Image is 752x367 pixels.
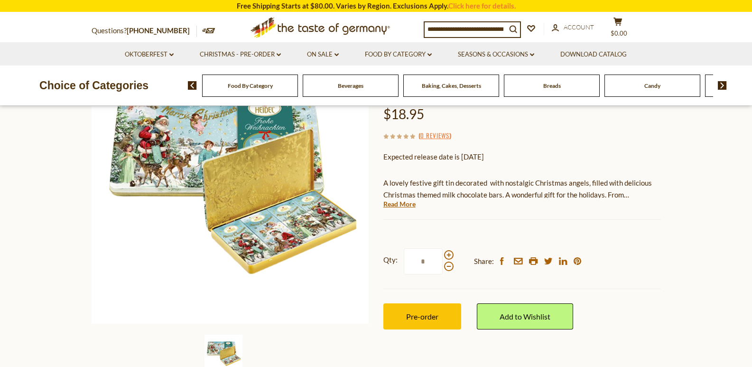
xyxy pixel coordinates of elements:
a: 0 Reviews [420,131,449,141]
img: previous arrow [188,81,197,90]
a: Breads [543,82,561,89]
a: Add to Wishlist [477,303,573,329]
a: Account [552,22,594,33]
a: Christmas - PRE-ORDER [200,49,281,60]
strong: Qty: [383,254,398,266]
p: A lovely festive gift tin decorated with nostalgic Christmas angels, filled with delicious Christ... [383,177,661,201]
img: Heidel "Christmas Angels" Milk Chocolate Deco Tin, 4.2 oz [92,46,369,324]
button: Pre-order [383,303,461,329]
a: Baking, Cakes, Desserts [422,82,481,89]
a: Read More [383,199,416,209]
a: Food By Category [365,49,432,60]
button: $0.00 [604,17,632,41]
input: Qty: [404,248,443,274]
span: Account [564,23,594,31]
span: ( ) [418,131,451,140]
a: Oktoberfest [125,49,174,60]
p: Questions? [92,25,197,37]
span: Share: [474,255,494,267]
a: On Sale [307,49,339,60]
p: Expected release date is [DATE] [383,151,661,163]
a: [PHONE_NUMBER] [127,26,190,35]
img: next arrow [718,81,727,90]
span: $18.95 [383,106,424,122]
a: Click here for details. [448,1,516,10]
a: Seasons & Occasions [458,49,534,60]
span: $0.00 [611,29,627,37]
a: Food By Category [228,82,273,89]
span: Pre-order [406,312,438,321]
a: Candy [644,82,660,89]
a: Download Catalog [560,49,627,60]
a: Beverages [338,82,363,89]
